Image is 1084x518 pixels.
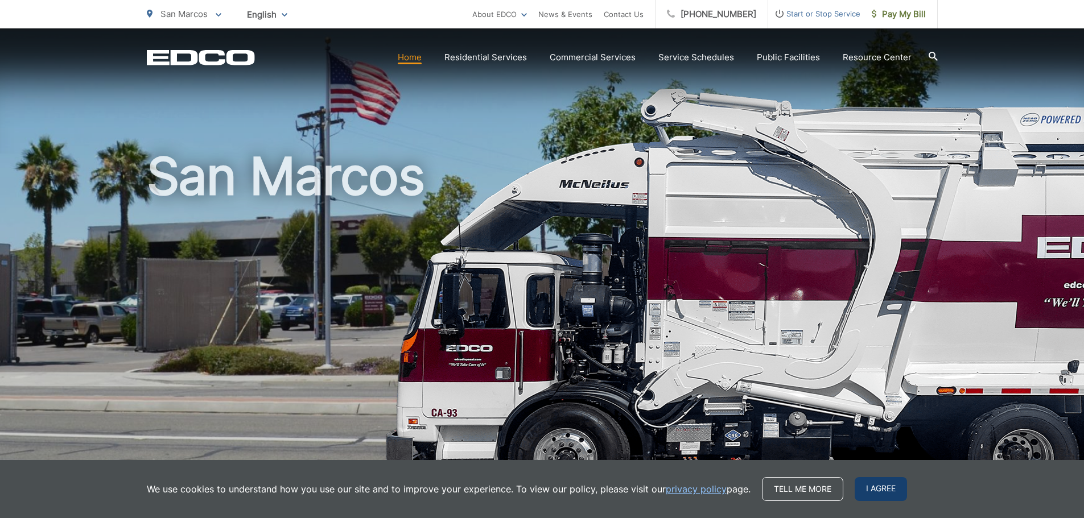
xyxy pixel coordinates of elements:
span: I agree [855,477,907,501]
a: Tell me more [762,477,843,501]
p: We use cookies to understand how you use our site and to improve your experience. To view our pol... [147,482,751,496]
a: Contact Us [604,7,644,21]
a: Commercial Services [550,51,636,64]
span: Pay My Bill [872,7,926,21]
span: English [238,5,296,24]
a: About EDCO [472,7,527,21]
a: privacy policy [666,482,727,496]
a: Public Facilities [757,51,820,64]
a: Resource Center [843,51,912,64]
a: Home [398,51,422,64]
a: News & Events [538,7,592,21]
span: San Marcos [160,9,208,19]
a: Residential Services [444,51,527,64]
a: Service Schedules [658,51,734,64]
h1: San Marcos [147,148,938,508]
a: EDCD logo. Return to the homepage. [147,49,255,65]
